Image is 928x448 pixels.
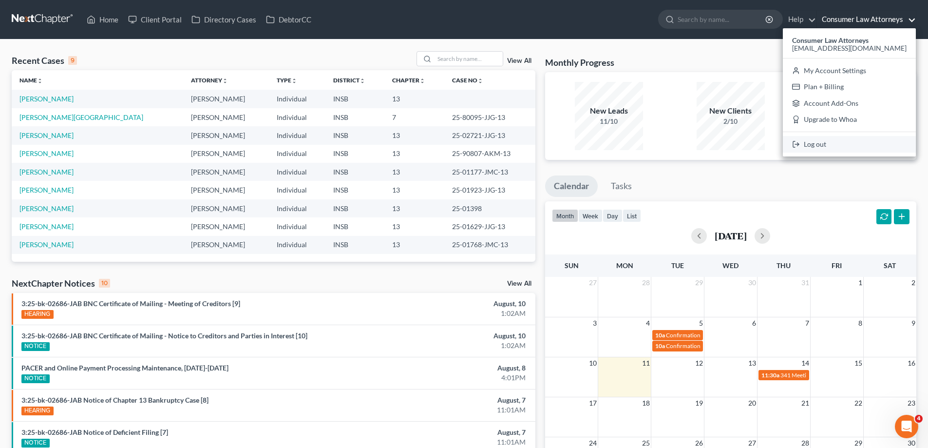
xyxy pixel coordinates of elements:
td: [PERSON_NAME] [183,90,269,108]
a: Nameunfold_more [19,77,43,84]
span: 22 [853,397,863,409]
td: 13 [384,126,444,144]
a: Calendar [545,175,598,197]
div: NOTICE [21,342,50,351]
a: [PERSON_NAME] [19,240,74,249]
span: 31 [800,277,810,289]
td: 13 [384,217,444,235]
span: Thu [776,261,791,270]
a: [PERSON_NAME] [19,168,74,176]
div: New Leads [575,105,643,117]
button: list [623,209,641,222]
span: 10a [655,331,665,339]
div: August, 8 [364,363,526,373]
td: [PERSON_NAME] [183,217,269,235]
div: 11/10 [575,117,643,126]
td: [PERSON_NAME] [183,199,269,217]
div: 11:01AM [364,437,526,447]
a: Attorneyunfold_more [191,77,228,84]
span: 6 [751,317,757,329]
a: [PERSON_NAME] [19,222,74,231]
td: 25-01768-JMC-13 [444,236,535,254]
td: INSB [325,90,384,108]
td: [PERSON_NAME] [183,145,269,163]
div: 4:01PM [364,373,526,383]
span: 19 [694,397,704,409]
div: Recent Cases [12,55,77,66]
div: HEARING [21,407,54,415]
td: 25-01923-JJG-13 [444,181,535,199]
td: INSB [325,181,384,199]
span: 9 [910,317,916,329]
input: Search by name... [678,10,767,28]
a: 3:25-bk-02686-JAB Notice of Deficient Filing [7] [21,428,168,436]
a: [PERSON_NAME] [19,149,74,157]
i: unfold_more [419,78,425,84]
span: Sun [565,261,579,270]
a: 3:25-bk-02686-JAB BNC Certificate of Mailing - Meeting of Creditors [9] [21,299,240,308]
a: Client Portal [123,11,187,28]
span: Confirmation hearing [PERSON_NAME] [666,331,768,339]
a: Upgrade to Whoa [783,112,916,128]
div: August, 7 [364,428,526,437]
td: 7 [384,108,444,126]
a: [PERSON_NAME] [19,131,74,139]
span: 7 [804,317,810,329]
iframe: Intercom live chat [895,415,918,438]
div: HEARING [21,310,54,319]
td: 25-90807-AKM-13 [444,145,535,163]
a: View All [507,280,531,287]
span: 8 [857,317,863,329]
i: unfold_more [477,78,483,84]
a: Plan + Billing [783,78,916,95]
a: Account Add-Ons [783,95,916,112]
a: Case Nounfold_more [452,77,483,84]
span: 5 [698,317,704,329]
a: [PERSON_NAME] [19,186,74,194]
span: Fri [832,261,842,270]
td: 13 [384,236,444,254]
span: Mon [616,261,633,270]
h2: [DATE] [715,231,747,241]
a: Consumer Law Attorneys [817,11,916,28]
td: 25-02721-JJG-13 [444,126,535,144]
div: NextChapter Notices [12,277,110,289]
span: 14 [800,357,810,369]
td: INSB [325,217,384,235]
div: August, 7 [364,395,526,405]
td: 25-80095-JJG-13 [444,108,535,126]
div: 10 [99,279,110,288]
span: 4 [645,317,651,329]
span: 11:30a [761,371,779,379]
div: 11:01AM [364,405,526,415]
td: [PERSON_NAME] [183,163,269,181]
td: Individual [269,181,325,199]
div: NOTICE [21,439,50,448]
a: PACER and Online Payment Processing Maintenance, [DATE]-[DATE] [21,364,228,372]
div: August, 10 [364,331,526,341]
span: 13 [747,357,757,369]
td: 13 [384,181,444,199]
td: 25-01398 [444,199,535,217]
a: Typeunfold_more [277,77,297,84]
span: Sat [884,261,896,270]
span: 10 [588,357,598,369]
td: 25-01177-JMC-13 [444,163,535,181]
a: Log out [783,136,916,153]
a: View All [507,58,531,64]
a: My Account Settings [783,62,916,79]
button: week [578,209,603,222]
td: INSB [325,126,384,144]
span: 17 [588,397,598,409]
a: Home [82,11,123,28]
a: 3:25-bk-02686-JAB BNC Certificate of Mailing - Notice to Creditors and Parties in Interest [10] [21,331,307,340]
td: 13 [384,199,444,217]
td: Individual [269,90,325,108]
a: Districtunfold_more [333,77,365,84]
h3: Monthly Progress [545,57,614,68]
a: [PERSON_NAME] [19,204,74,213]
span: 11 [641,357,651,369]
td: Individual [269,236,325,254]
span: 27 [588,277,598,289]
span: 1 [857,277,863,289]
